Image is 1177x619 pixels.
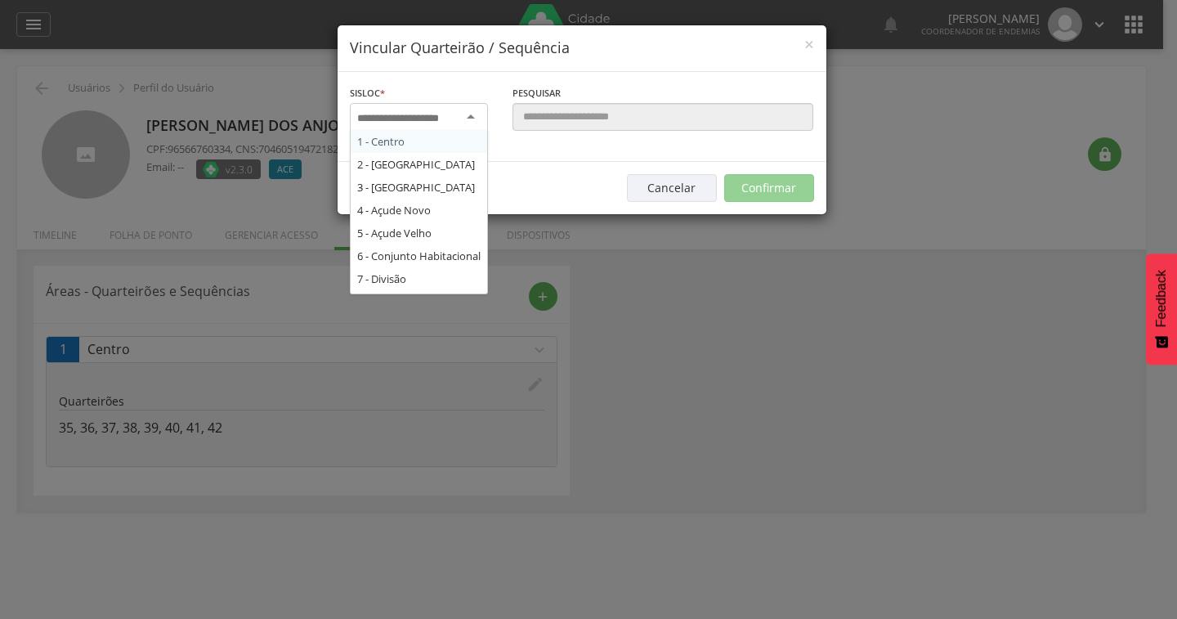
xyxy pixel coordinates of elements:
[351,267,487,290] div: 7 - Divisão
[1146,253,1177,365] button: Feedback - Mostrar pesquisa
[350,87,380,99] span: Sisloc
[351,130,487,153] div: 1 - Centro
[351,176,487,199] div: 3 - [GEOGRAPHIC_DATA]
[512,87,561,99] span: Pesquisar
[351,153,487,176] div: 2 - [GEOGRAPHIC_DATA]
[350,38,814,59] h4: Vincular Quarteirão / Sequência
[804,33,814,56] span: ×
[351,290,487,313] div: 8 - Fátima
[724,174,814,202] button: Confirmar
[1154,270,1169,327] span: Feedback
[804,36,814,53] button: Close
[351,244,487,267] div: 6 - Conjunto Habitacional
[351,199,487,222] div: 4 - Açude Novo
[351,222,487,244] div: 5 - Açude Velho
[627,174,717,202] button: Cancelar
